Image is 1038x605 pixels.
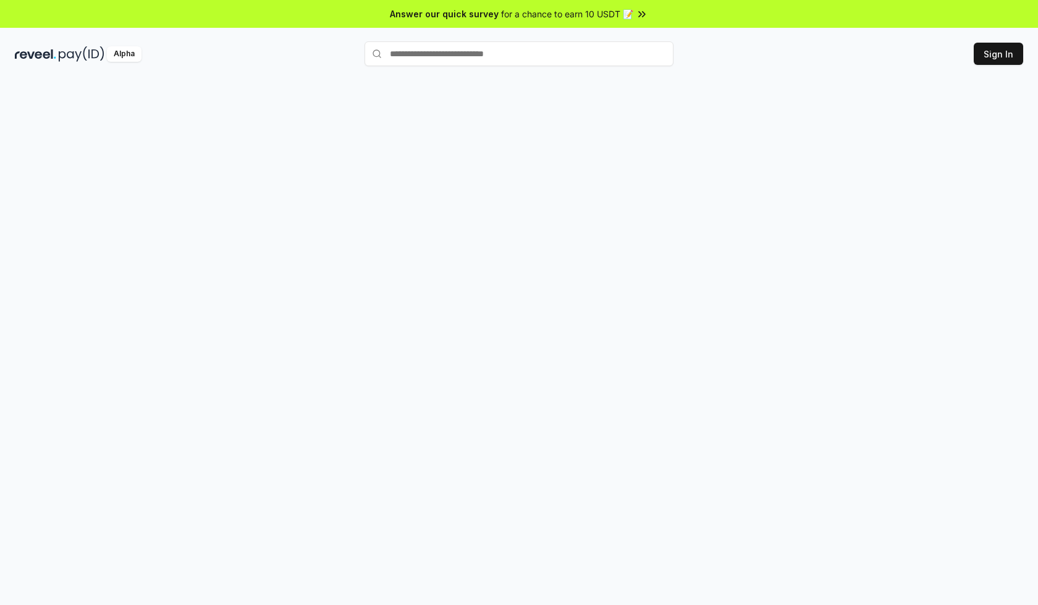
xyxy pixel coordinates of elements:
[974,43,1023,65] button: Sign In
[390,7,499,20] span: Answer our quick survey
[15,46,56,62] img: reveel_dark
[501,7,633,20] span: for a chance to earn 10 USDT 📝
[59,46,104,62] img: pay_id
[107,46,141,62] div: Alpha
